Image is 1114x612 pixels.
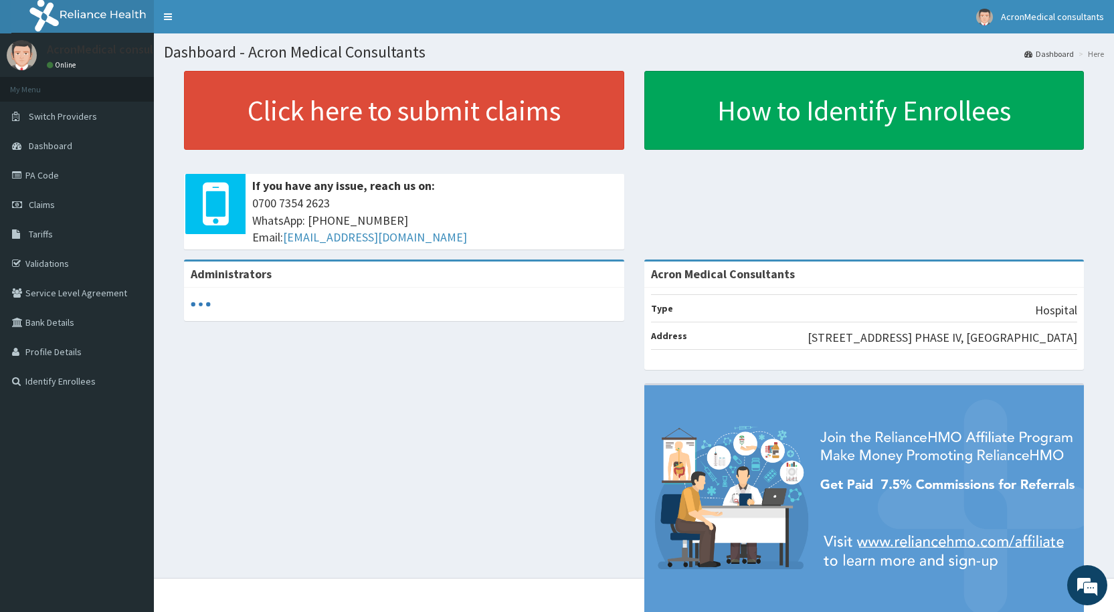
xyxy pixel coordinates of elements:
[164,43,1104,61] h1: Dashboard - Acron Medical Consultants
[47,60,79,70] a: Online
[191,294,211,314] svg: audio-loading
[29,228,53,240] span: Tariffs
[184,71,624,150] a: Click here to submit claims
[1001,11,1104,23] span: AcronMedical consultants
[191,266,272,282] b: Administrators
[644,71,1085,150] a: How to Identify Enrollees
[808,329,1077,346] p: [STREET_ADDRESS] PHASE IV, [GEOGRAPHIC_DATA]
[29,110,97,122] span: Switch Providers
[1035,302,1077,319] p: Hospital
[1075,48,1104,60] li: Here
[252,178,435,193] b: If you have any issue, reach us on:
[651,302,673,314] b: Type
[651,266,795,282] strong: Acron Medical Consultants
[29,140,72,152] span: Dashboard
[29,199,55,211] span: Claims
[47,43,182,56] p: AcronMedical consultants
[252,195,618,246] span: 0700 7354 2623 WhatsApp: [PHONE_NUMBER] Email:
[283,229,467,245] a: [EMAIL_ADDRESS][DOMAIN_NAME]
[7,40,37,70] img: User Image
[976,9,993,25] img: User Image
[1024,48,1074,60] a: Dashboard
[651,330,687,342] b: Address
